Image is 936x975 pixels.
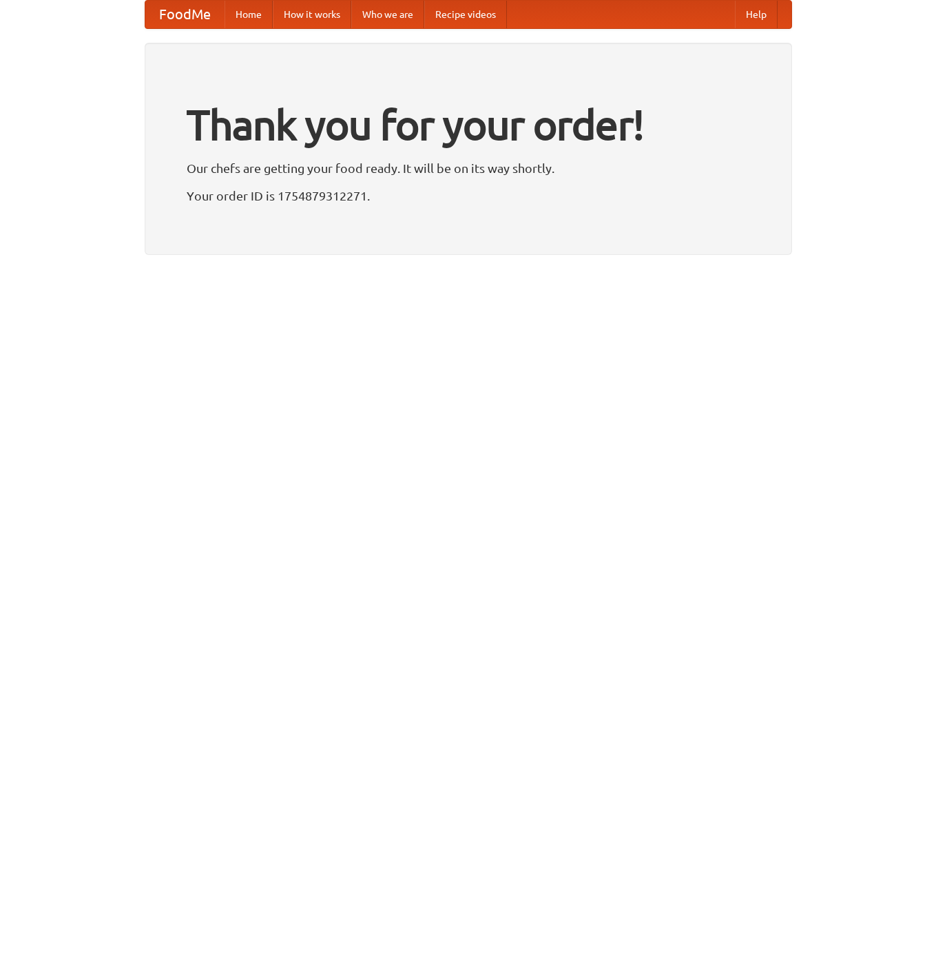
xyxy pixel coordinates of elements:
a: Who we are [351,1,424,28]
p: Our chefs are getting your food ready. It will be on its way shortly. [187,158,750,178]
a: FoodMe [145,1,225,28]
a: Home [225,1,273,28]
a: Recipe videos [424,1,507,28]
p: Your order ID is 1754879312271. [187,185,750,206]
a: Help [735,1,778,28]
h1: Thank you for your order! [187,92,750,158]
a: How it works [273,1,351,28]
